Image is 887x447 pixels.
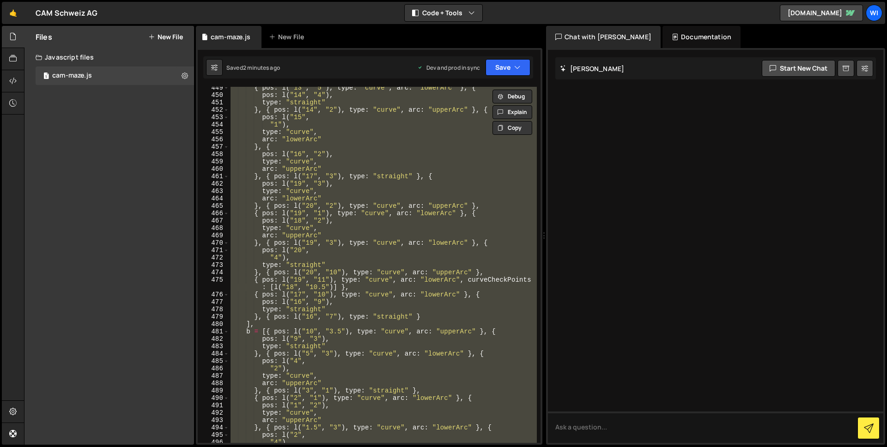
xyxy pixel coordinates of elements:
[198,439,229,446] div: 496
[198,121,229,128] div: 454
[198,106,229,114] div: 452
[198,114,229,121] div: 453
[198,313,229,320] div: 479
[198,335,229,343] div: 482
[198,431,229,439] div: 495
[560,64,624,73] h2: [PERSON_NAME]
[198,343,229,350] div: 483
[198,269,229,276] div: 474
[148,33,183,41] button: New File
[198,261,229,269] div: 473
[2,2,24,24] a: 🤙
[36,66,194,85] div: 16518/44815.js
[198,320,229,328] div: 480
[198,136,229,143] div: 456
[36,32,52,42] h2: Files
[198,165,229,173] div: 460
[211,32,250,42] div: cam-maze.js
[36,7,97,18] div: CAM Schweiz AG
[417,64,480,72] div: Dev and prod in sync
[198,402,229,409] div: 491
[198,239,229,247] div: 470
[198,232,229,239] div: 469
[198,143,229,151] div: 457
[198,380,229,387] div: 488
[198,202,229,210] div: 465
[198,424,229,431] div: 494
[198,328,229,335] div: 481
[486,59,530,76] button: Save
[198,151,229,158] div: 458
[198,180,229,187] div: 462
[24,48,194,66] div: Javascript files
[762,60,835,77] button: Start new chat
[198,91,229,99] div: 450
[546,26,661,48] div: Chat with [PERSON_NAME]
[198,224,229,232] div: 468
[198,217,229,224] div: 467
[198,387,229,394] div: 489
[492,105,532,119] button: Explain
[198,350,229,357] div: 484
[198,84,229,91] div: 449
[198,158,229,165] div: 459
[198,128,229,136] div: 455
[269,32,308,42] div: New File
[198,306,229,313] div: 478
[198,394,229,402] div: 490
[226,64,280,72] div: Saved
[198,291,229,298] div: 476
[198,210,229,217] div: 466
[198,247,229,254] div: 471
[243,64,280,72] div: 2 minutes ago
[198,298,229,306] div: 477
[198,357,229,365] div: 485
[405,5,482,21] button: Code + Tools
[780,5,863,21] a: [DOMAIN_NAME]
[52,72,92,80] div: cam-maze.js
[43,73,49,80] span: 1
[198,173,229,180] div: 461
[198,409,229,417] div: 492
[198,276,229,291] div: 475
[198,254,229,261] div: 472
[866,5,882,21] a: wi
[198,365,229,372] div: 486
[492,121,532,135] button: Copy
[198,99,229,106] div: 451
[492,90,532,103] button: Debug
[198,417,229,424] div: 493
[198,195,229,202] div: 464
[662,26,741,48] div: Documentation
[198,372,229,380] div: 487
[198,187,229,195] div: 463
